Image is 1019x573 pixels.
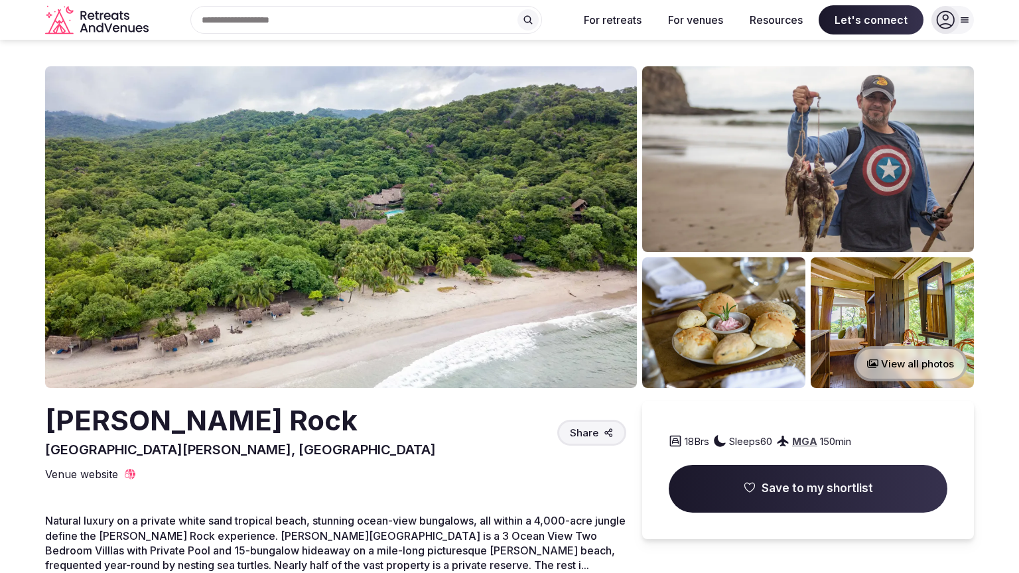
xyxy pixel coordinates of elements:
span: Sleeps 60 [729,434,772,448]
button: For retreats [573,5,652,34]
img: Venue gallery photo [811,257,974,388]
span: Save to my shortlist [762,481,873,497]
svg: Retreats and Venues company logo [45,5,151,35]
img: Venue gallery photo [642,257,805,388]
a: Venue website [45,467,137,481]
a: MGA [792,435,817,448]
span: Natural luxury on a private white sand tropical beach, stunning ocean-view bungalows, all within ... [45,514,626,572]
button: View all photos [854,346,967,381]
span: Share [570,426,598,440]
button: Resources [739,5,813,34]
span: Let's connect [819,5,923,34]
a: Visit the homepage [45,5,151,35]
h2: [PERSON_NAME] Rock [45,401,436,440]
img: Venue cover photo [45,66,637,388]
button: Share [557,420,626,446]
span: 150 min [820,434,851,448]
span: [GEOGRAPHIC_DATA][PERSON_NAME], [GEOGRAPHIC_DATA] [45,442,436,458]
button: For venues [657,5,734,34]
img: Venue gallery photo [642,66,974,252]
span: 18 Brs [685,434,709,448]
span: Venue website [45,467,118,481]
